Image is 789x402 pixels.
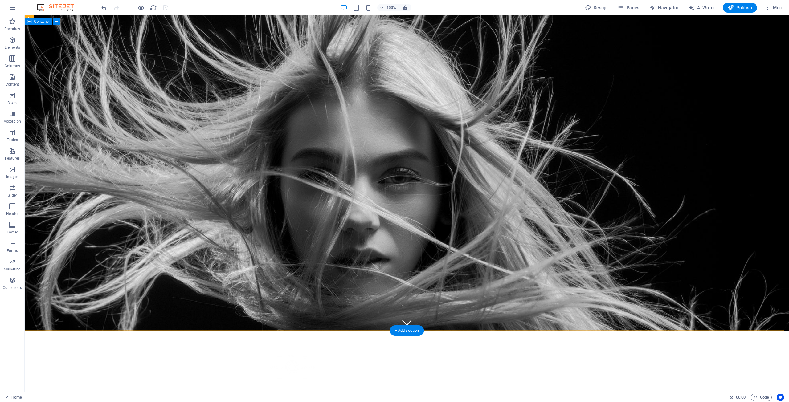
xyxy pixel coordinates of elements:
[585,5,608,11] span: Design
[583,3,611,13] button: Design
[615,3,642,13] button: Pages
[7,100,18,105] p: Boxes
[100,4,108,11] button: undo
[5,156,20,161] p: Features
[730,394,746,401] h6: Session time
[736,394,746,401] span: 00 00
[8,193,17,198] p: Slider
[689,5,715,11] span: AI Writer
[728,5,752,11] span: Publish
[777,394,784,401] button: Usercentrics
[149,4,157,11] button: reload
[762,3,786,13] button: More
[754,394,769,401] span: Code
[751,394,772,401] button: Code
[4,119,21,124] p: Accordion
[4,26,20,31] p: Favorites
[5,394,22,401] a: Click to cancel selection. Double-click to open Pages
[6,82,19,87] p: Content
[403,5,408,10] i: On resize automatically adjust zoom level to fit chosen device.
[34,20,50,23] span: Container
[618,5,639,11] span: Pages
[7,248,18,253] p: Forms
[386,4,396,11] h6: 100%
[7,230,18,235] p: Footer
[740,395,741,400] span: :
[35,4,82,11] img: Editor Logo
[377,4,399,11] button: 100%
[647,3,681,13] button: Navigator
[7,137,18,142] p: Tables
[5,45,20,50] p: Elements
[4,267,21,272] p: Marketing
[5,63,20,68] p: Columns
[649,5,679,11] span: Navigator
[390,325,424,336] div: + Add section
[6,211,18,216] p: Header
[6,174,19,179] p: Images
[583,3,611,13] div: Design (Ctrl+Alt+Y)
[764,5,784,11] span: More
[3,285,22,290] p: Collections
[723,3,757,13] button: Publish
[686,3,718,13] button: AI Writer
